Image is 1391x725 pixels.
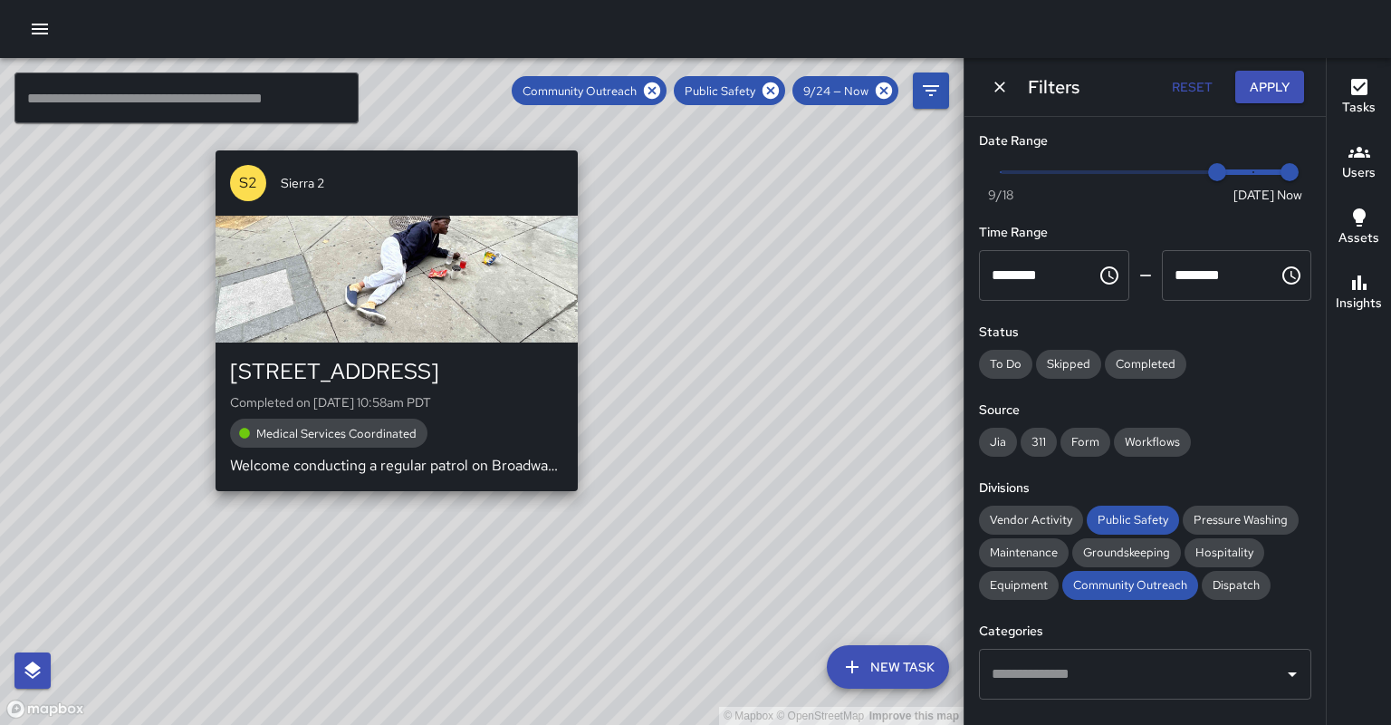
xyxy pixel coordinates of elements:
span: Form [1060,434,1110,449]
div: Vendor Activity [979,506,1083,535]
button: Filters [913,72,949,109]
span: Completed [1105,356,1186,372]
h6: Divisions [979,478,1311,498]
div: Workflows [1114,428,1191,457]
div: [STREET_ADDRESS] [230,357,563,386]
button: Reset [1163,71,1221,104]
button: Insights [1327,261,1391,326]
h6: Insights [1336,294,1382,314]
button: Assets [1327,196,1391,261]
button: Choose time, selected time is 12:00 AM [1091,257,1127,294]
span: Hospitality [1185,545,1264,560]
span: Now [1277,186,1302,204]
h6: Users [1342,163,1376,183]
div: Completed [1105,350,1186,379]
button: Open [1280,662,1305,687]
div: Public Safety [1087,506,1179,535]
p: S2 [239,172,257,194]
span: Public Safety [674,83,766,99]
button: S2Sierra 2[STREET_ADDRESS]Completed on [DATE] 10:58am PDTMedical Services CoordinatedWelcome cond... [216,150,578,491]
span: Jia [979,434,1017,449]
button: Tasks [1327,65,1391,130]
div: Community Outreach [1062,571,1198,600]
span: [DATE] [1233,186,1274,204]
div: To Do [979,350,1032,379]
span: Pressure Washing [1183,512,1299,527]
div: Hospitality [1185,538,1264,567]
h6: Source [979,401,1311,420]
p: Welcome conducting a regular patrol on Broadway. I know is this individual on the ground I asked ... [230,455,563,477]
span: 311 [1021,434,1057,449]
span: Skipped [1036,356,1101,372]
h6: Time Range [979,223,1311,243]
div: Pressure Washing [1183,506,1299,535]
h6: Date Range [979,131,1311,151]
h6: Status [979,323,1311,343]
span: Sierra 2 [281,174,563,192]
span: Community Outreach [512,83,648,99]
div: Equipment [979,571,1059,600]
span: Public Safety [1087,512,1179,527]
button: New Task [827,645,949,689]
div: 311 [1021,428,1057,457]
h6: Categories [979,622,1311,642]
span: 9/18 [988,186,1013,204]
p: Completed on [DATE] 10:58am PDT [230,393,563,411]
button: Apply [1235,71,1304,104]
span: Community Outreach [1062,577,1198,593]
span: Vendor Activity [979,512,1083,527]
button: Dismiss [986,73,1013,101]
h6: Tasks [1342,98,1376,118]
span: Groundskeeping [1072,545,1181,560]
button: Users [1327,130,1391,196]
span: Maintenance [979,545,1069,560]
span: Dispatch [1202,577,1271,593]
h6: Filters [1028,72,1079,101]
div: Jia [979,428,1017,457]
div: Maintenance [979,538,1069,567]
span: Workflows [1114,434,1191,449]
div: Dispatch [1202,571,1271,600]
h6: Assets [1338,228,1379,248]
div: 9/24 — Now [792,76,898,105]
div: Groundskeeping [1072,538,1181,567]
div: Form [1060,428,1110,457]
span: 9/24 — Now [792,83,879,99]
div: Skipped [1036,350,1101,379]
span: Medical Services Coordinated [245,426,427,441]
span: Equipment [979,577,1059,593]
button: Choose time, selected time is 11:59 PM [1273,257,1309,294]
span: To Do [979,356,1032,372]
div: Public Safety [674,76,785,105]
div: Community Outreach [512,76,667,105]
